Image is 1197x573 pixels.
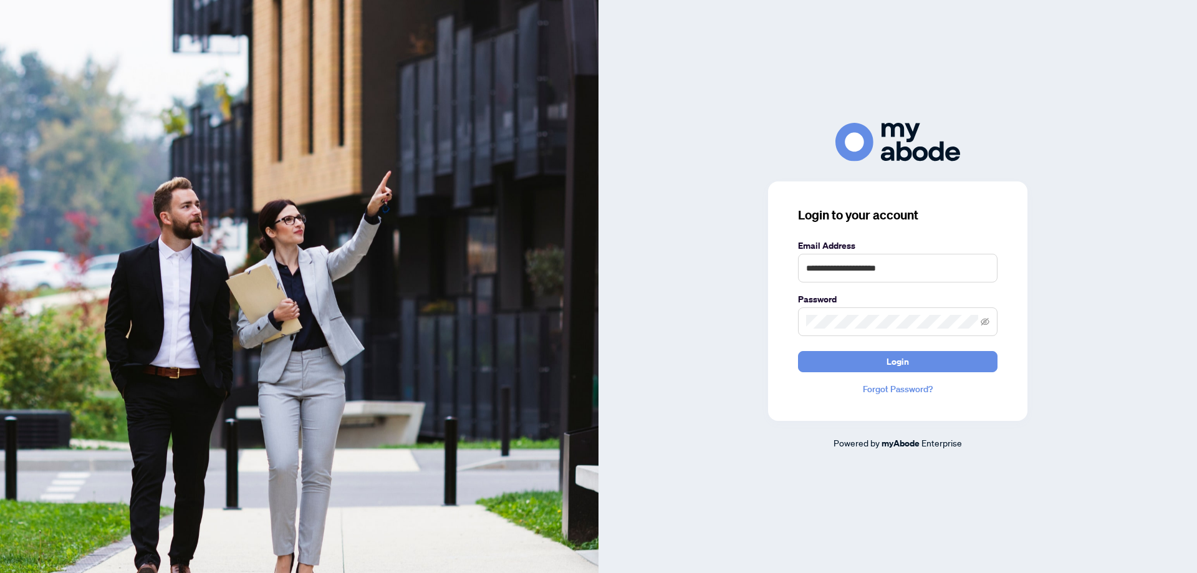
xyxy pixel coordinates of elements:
[798,239,997,253] label: Email Address
[887,352,909,372] span: Login
[798,351,997,372] button: Login
[921,437,962,448] span: Enterprise
[981,317,989,326] span: eye-invisible
[834,437,880,448] span: Powered by
[798,292,997,306] label: Password
[798,382,997,396] a: Forgot Password?
[835,123,960,161] img: ma-logo
[798,206,997,224] h3: Login to your account
[882,436,920,450] a: myAbode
